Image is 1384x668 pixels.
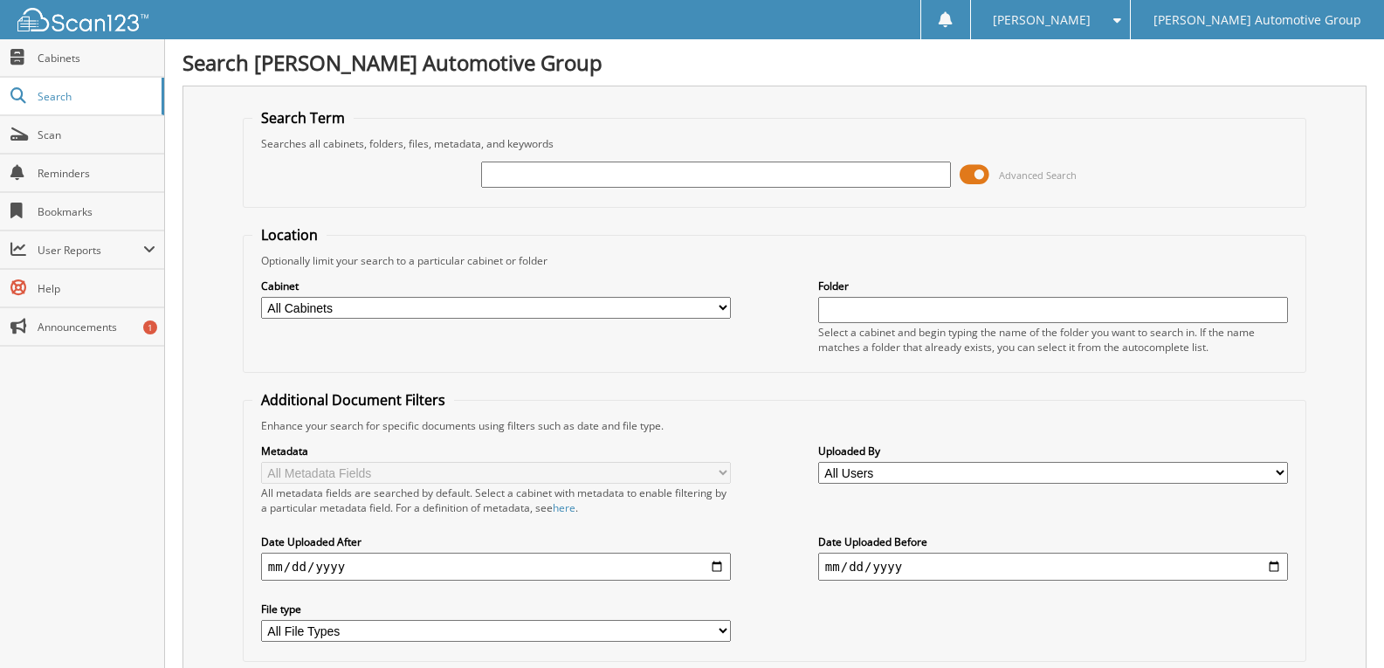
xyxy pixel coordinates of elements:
[993,15,1091,25] span: [PERSON_NAME]
[17,8,148,31] img: scan123-logo-white.svg
[1153,15,1361,25] span: [PERSON_NAME] Automotive Group
[252,225,327,244] legend: Location
[38,51,155,65] span: Cabinets
[38,127,155,142] span: Scan
[261,444,731,458] label: Metadata
[252,108,354,127] legend: Search Term
[38,89,153,104] span: Search
[261,534,731,549] label: Date Uploaded After
[38,166,155,181] span: Reminders
[999,169,1077,182] span: Advanced Search
[252,253,1297,268] div: Optionally limit your search to a particular cabinet or folder
[38,281,155,296] span: Help
[143,320,157,334] div: 1
[261,553,731,581] input: start
[553,500,575,515] a: here
[818,444,1288,458] label: Uploaded By
[182,48,1367,77] h1: Search [PERSON_NAME] Automotive Group
[252,418,1297,433] div: Enhance your search for specific documents using filters such as date and file type.
[818,279,1288,293] label: Folder
[38,243,143,258] span: User Reports
[252,390,454,410] legend: Additional Document Filters
[252,136,1297,151] div: Searches all cabinets, folders, files, metadata, and keywords
[261,602,731,616] label: File type
[818,553,1288,581] input: end
[38,204,155,219] span: Bookmarks
[818,325,1288,355] div: Select a cabinet and begin typing the name of the folder you want to search in. If the name match...
[261,486,731,515] div: All metadata fields are searched by default. Select a cabinet with metadata to enable filtering b...
[261,279,731,293] label: Cabinet
[818,534,1288,549] label: Date Uploaded Before
[38,320,155,334] span: Announcements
